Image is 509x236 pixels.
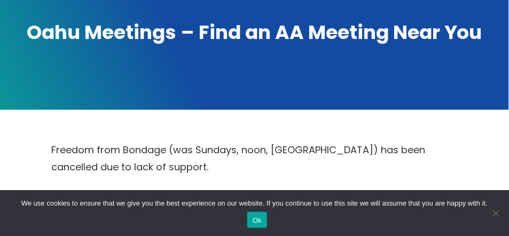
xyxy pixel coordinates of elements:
button: Ok [247,212,267,228]
h1: Oahu Meetings – Find an AA Meeting Near You [10,20,499,46]
span: No [490,208,501,218]
span: We use cookies to ensure that we give you the best experience on our website. If you continue to ... [21,198,488,209]
p: Freedom from Bondage (was Sundays, noon, [GEOGRAPHIC_DATA]) has been cancelled due to lack of sup... [52,141,458,175]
